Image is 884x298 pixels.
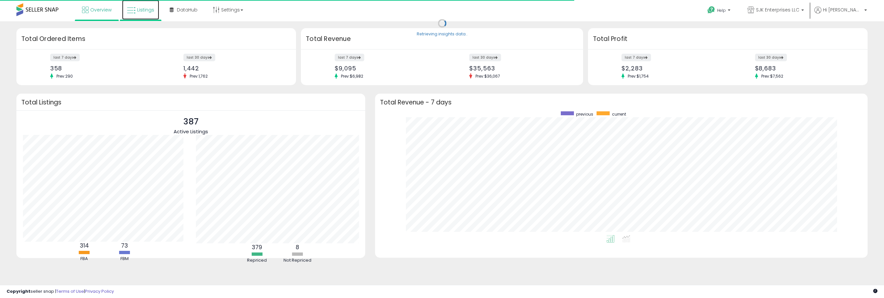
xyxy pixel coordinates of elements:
span: Prev: $7,562 [758,73,787,79]
span: Prev: 1,762 [186,73,211,79]
span: current [612,111,626,117]
div: $8,683 [755,65,856,72]
span: Help [717,8,726,13]
label: last 7 days [621,54,651,61]
div: Not Repriced [278,257,317,264]
a: Help [702,1,737,21]
div: FBA [65,256,104,262]
h3: Total Listings [21,100,360,105]
span: Prev: $6,982 [338,73,367,79]
div: seller snap | | [7,289,114,295]
b: 8 [296,243,299,251]
label: last 7 days [50,54,80,61]
span: Hi [PERSON_NAME] [823,7,862,13]
h3: Total Revenue [306,34,578,44]
div: 1,442 [183,65,284,72]
b: 314 [80,242,89,250]
i: Get Help [707,6,715,14]
span: Prev: $1,754 [624,73,652,79]
div: $9,095 [335,65,437,72]
strong: Copyright [7,288,31,294]
span: SJK Enterprises LLC [756,7,799,13]
a: Privacy Policy [85,288,114,294]
div: Retrieving insights data.. [417,31,468,37]
p: 387 [174,116,208,128]
label: last 30 days [755,54,787,61]
h3: Total Revenue - 7 days [380,100,863,105]
h3: Total Ordered Items [21,34,291,44]
label: last 30 days [183,54,215,61]
div: $35,563 [469,65,572,72]
span: Overview [90,7,112,13]
a: Hi [PERSON_NAME] [814,7,867,21]
b: 73 [121,242,128,250]
label: last 30 days [469,54,501,61]
div: 358 [50,65,151,72]
a: Terms of Use [56,288,84,294]
span: previous [576,111,593,117]
span: Active Listings [174,128,208,135]
div: Repriced [237,257,277,264]
span: Prev: 290 [53,73,76,79]
div: $2,283 [621,65,723,72]
label: last 7 days [335,54,364,61]
h3: Total Profit [593,34,863,44]
div: FBM [105,256,144,262]
span: Listings [137,7,154,13]
span: DataHub [177,7,198,13]
b: 379 [252,243,262,251]
span: Prev: $36,067 [472,73,503,79]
